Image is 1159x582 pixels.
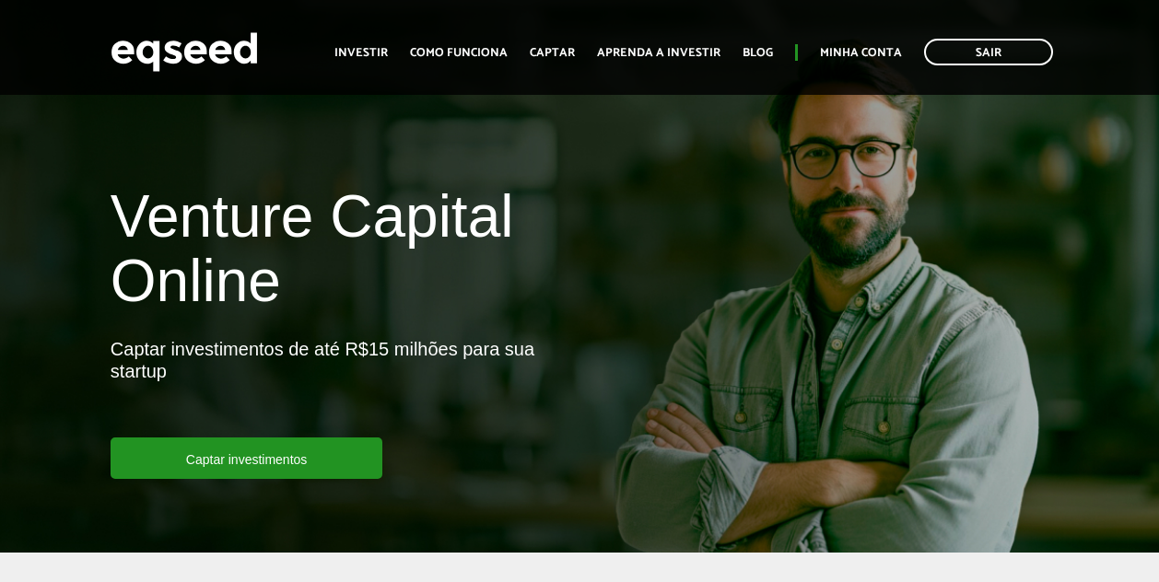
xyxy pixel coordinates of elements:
a: Investir [334,47,388,59]
a: Captar [530,47,575,59]
a: Sair [924,39,1053,65]
a: Blog [743,47,773,59]
img: EqSeed [111,28,258,76]
h1: Venture Capital Online [111,184,566,323]
p: Captar investimentos de até R$15 milhões para sua startup [111,338,566,437]
a: Como funciona [410,47,508,59]
a: Minha conta [820,47,902,59]
a: Aprenda a investir [597,47,720,59]
a: Captar investimentos [111,437,383,479]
